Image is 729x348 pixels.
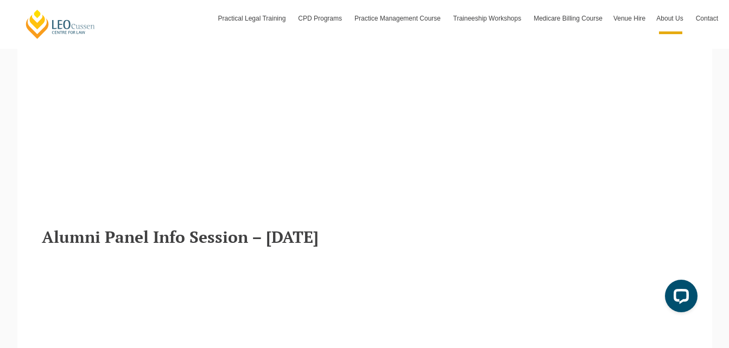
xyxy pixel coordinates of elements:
a: About Us [651,3,690,34]
a: Practice Management Course [349,3,448,34]
h3: Alumni Panel Info Session – [DATE] [42,228,412,246]
a: CPD Programs [293,3,349,34]
a: Medicare Billing Course [528,3,608,34]
a: Traineeship Workshops [448,3,528,34]
a: Practical Legal Training [213,3,293,34]
a: Venue Hire [608,3,651,34]
a: Contact [690,3,724,34]
iframe: LiveChat chat widget [656,275,702,321]
a: [PERSON_NAME] Centre for Law [24,9,97,40]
